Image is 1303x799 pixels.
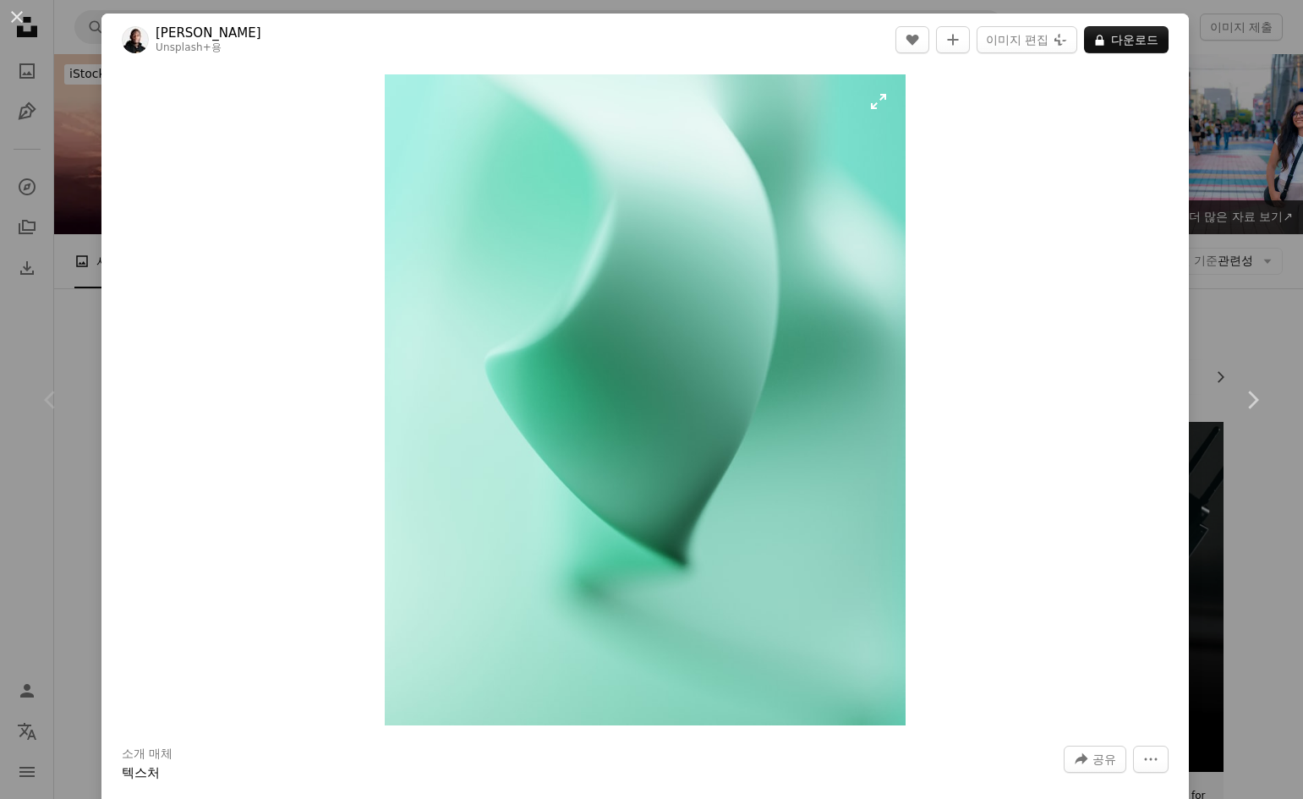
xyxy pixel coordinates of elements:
[936,26,970,53] button: 컬렉션에 추가
[1133,746,1169,773] button: 더 많은 작업
[895,26,929,53] button: 좋아요
[1064,746,1126,773] button: 이 이미지 공유
[156,41,211,53] a: Unsplash+
[1084,26,1169,53] button: 다운로드
[385,74,906,725] img: 파란색 배경에 흰색 물체의 흐릿한 이미지
[156,25,261,41] a: [PERSON_NAME]
[977,26,1077,53] button: 이미지 편집
[122,746,172,763] h3: 소개 매체
[122,765,160,780] a: 텍스처
[1092,747,1116,772] span: 공유
[385,74,906,725] button: 이 이미지 확대
[122,26,149,53] img: Philip Oroni의 프로필로 이동
[156,41,261,55] div: 용
[1202,319,1303,481] a: 다음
